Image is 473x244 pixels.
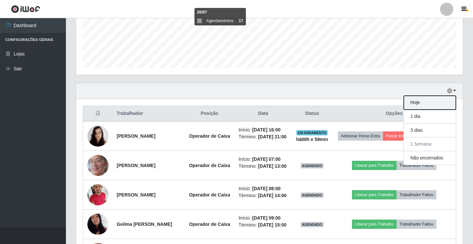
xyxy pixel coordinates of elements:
strong: [PERSON_NAME] [117,163,155,168]
button: 1 Semana [404,137,456,151]
li: Término: [239,192,288,199]
span: AGENDADO [301,163,324,168]
button: Trabalhador Faltou [397,220,436,229]
img: 1741826148632.jpeg [87,181,108,209]
img: 1744402727392.jpeg [87,142,108,189]
button: Liberar para Trabalho [352,190,397,199]
time: [DATE] 13:00 [258,163,286,169]
strong: [PERSON_NAME] [117,192,155,197]
img: CoreUI Logo [11,5,40,13]
button: Trabalhador Faltou [397,190,436,199]
button: 3 dias [404,123,456,137]
time: [DATE] 14:00 [258,193,286,198]
li: Início: [239,126,288,133]
li: Término: [239,163,288,170]
img: 1678303109366.jpeg [87,122,108,150]
button: Trabalhador Faltou [397,161,436,170]
th: Trabalhador [113,106,185,122]
strong: Operador de Caixa [189,192,230,197]
time: [DATE] 09:00 [252,215,281,221]
span: AGENDADO [301,222,324,227]
time: [DATE] 15:00 [258,222,286,227]
img: 1699231984036.jpeg [87,205,108,243]
time: [DATE] 08:00 [252,186,281,191]
button: Forçar Encerramento [383,131,427,141]
button: Hoje [404,96,456,110]
time: [DATE] 21:00 [258,134,286,139]
th: Opções [332,106,456,122]
strong: há 00 h e 59 min [296,137,328,142]
th: Data [235,106,292,122]
li: Início: [239,185,288,192]
li: Término: [239,133,288,140]
button: Adicionar Horas Extra [338,131,383,141]
strong: [PERSON_NAME] [117,133,155,139]
th: Status [292,106,332,122]
button: Liberar para Trabalho [352,161,397,170]
button: Não encerrados [404,151,456,165]
strong: Operador de Caixa [189,133,230,139]
th: Posição [185,106,235,122]
strong: Operador de Caixa [189,222,230,227]
time: [DATE] 07:00 [252,157,281,162]
li: Início: [239,215,288,222]
strong: Operador de Caixa [189,163,230,168]
li: Término: [239,222,288,228]
strong: Geilma [PERSON_NAME] [117,222,172,227]
button: Liberar para Trabalho [352,220,397,229]
time: [DATE] 16:00 [252,127,281,132]
span: AGENDADO [301,192,324,198]
li: Início: [239,156,288,163]
span: EM ANDAMENTO [296,130,328,135]
button: 1 dia [404,110,456,123]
